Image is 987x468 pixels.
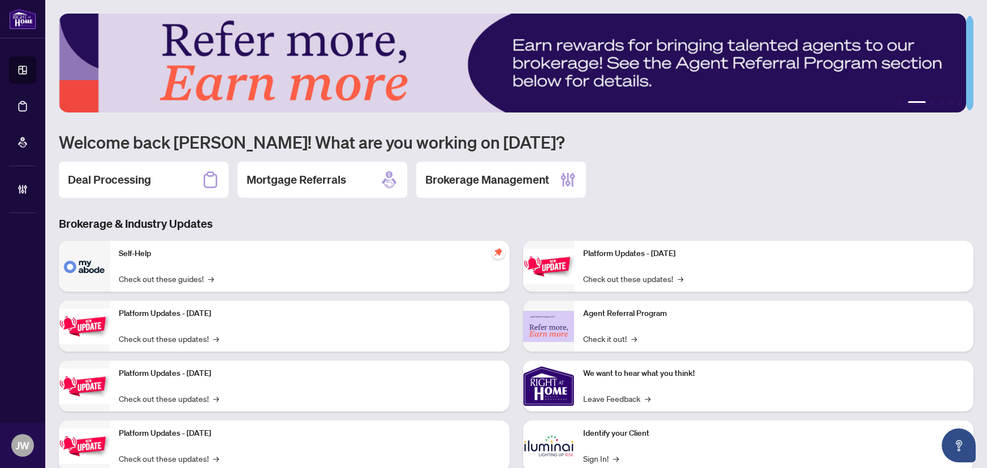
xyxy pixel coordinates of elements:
a: Check out these updates!→ [119,392,219,405]
span: pushpin [492,245,505,259]
button: 1 [899,101,903,106]
button: 4 [939,101,944,106]
p: Platform Updates - [DATE] [119,307,501,320]
button: 6 [958,101,962,106]
span: → [213,392,219,405]
p: Platform Updates - [DATE] [119,367,501,380]
span: → [678,272,683,285]
img: Platform Updates - July 8, 2025 [59,428,110,464]
p: Agent Referral Program [583,307,965,320]
button: 5 [949,101,953,106]
img: Agent Referral Program [523,311,574,342]
h1: Welcome back [PERSON_NAME]! What are you working on [DATE]? [59,131,973,153]
p: Self-Help [119,248,501,260]
img: logo [9,8,36,29]
a: Check out these updates!→ [119,332,219,345]
span: → [613,452,619,465]
button: 2 [908,101,926,106]
a: Check out these updates!→ [119,452,219,465]
p: Platform Updates - [DATE] [119,427,501,440]
a: Check out these guides!→ [119,272,214,285]
img: We want to hear what you think! [523,361,574,411]
span: JW [16,437,29,453]
button: Open asap [942,428,976,462]
span: → [208,272,214,285]
span: → [631,332,637,345]
h3: Brokerage & Industry Updates [59,216,973,232]
h2: Deal Processing [68,172,151,188]
a: Sign In!→ [583,452,619,465]
p: Identify your Client [583,427,965,440]
h2: Mortgage Referrals [247,172,346,188]
span: → [213,332,219,345]
img: Self-Help [59,241,110,292]
img: Platform Updates - September 16, 2025 [59,309,110,344]
a: Check it out!→ [583,332,637,345]
img: Slide 1 [59,14,966,112]
span: → [213,452,219,465]
p: We want to hear what you think! [583,367,965,380]
a: Leave Feedback→ [583,392,650,405]
a: Check out these updates!→ [583,272,683,285]
button: 3 [930,101,935,106]
p: Platform Updates - [DATE] [583,248,965,260]
h2: Brokerage Management [425,172,549,188]
img: Platform Updates - June 23, 2025 [523,249,574,284]
img: Platform Updates - July 21, 2025 [59,369,110,404]
span: → [645,392,650,405]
